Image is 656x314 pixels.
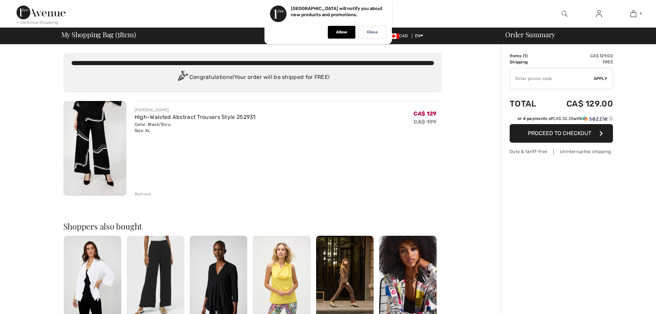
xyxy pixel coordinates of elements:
[594,75,607,82] span: Apply
[596,10,602,18] img: My Info
[510,115,613,124] div: or 4 payments ofCA$ 32.25withSezzle Click to learn more about Sezzle
[61,31,136,38] span: My Shopping Bag ( Item)
[176,71,189,84] img: Congratulation2.svg
[547,92,613,115] td: CA$ 129.00
[388,33,399,39] img: Canadian Dollar
[63,222,442,230] h2: Shoppers also bought
[518,115,613,122] div: or 4 payments of with
[510,68,594,89] input: Promo code
[291,6,383,17] p: [GEOGRAPHIC_DATA] will notify you about new products and promotions.
[547,53,613,59] td: CA$ 129.00
[17,6,65,19] img: 1ère Avenue
[135,114,256,120] a: High-Waisted Abstract Trousers Style 252931
[591,10,607,18] a: Sign In
[17,19,58,26] div: < Continue Shopping
[524,53,526,58] span: 1
[631,10,636,18] img: My Bag
[135,121,256,134] div: Color: Black/Ecru Size: XL
[510,148,613,155] div: Duty & tariff-free | Uninterrupted shipping
[547,59,613,65] td: Free
[583,115,607,122] img: Sezzle
[553,116,573,121] span: CA$ 32.25
[510,124,613,143] button: Proceed to Checkout
[135,191,152,197] div: Remove
[63,101,126,196] img: High-Waisted Abstract Trousers Style 252931
[562,10,568,18] img: search the website
[117,29,120,38] span: 1
[135,107,256,113] div: [PERSON_NAME]
[415,33,424,38] span: EN
[388,33,410,38] span: CAD
[616,10,650,18] a: 1
[367,30,378,35] p: Close
[414,110,436,117] span: CA$ 129
[72,71,434,84] div: Congratulations! Your order will be shipped for FREE!
[510,92,547,115] td: Total
[414,119,436,125] s: CA$ 199
[497,31,652,38] div: Order Summary
[510,59,547,65] td: Shipping
[510,53,547,59] td: Items ( )
[336,30,347,35] p: Allow
[640,11,642,17] span: 1
[528,130,591,136] span: Proceed to Checkout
